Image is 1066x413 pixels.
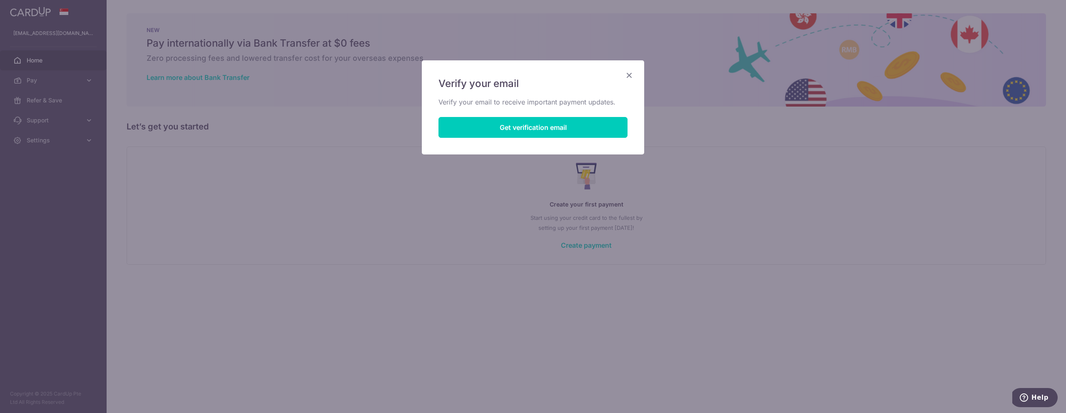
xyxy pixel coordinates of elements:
span: Verify your email [438,77,519,90]
iframe: Opens a widget where you can find more information [1012,388,1058,409]
button: Close [624,70,634,80]
p: Verify your email to receive important payment updates. [438,97,628,107]
button: Get verification email [438,117,628,138]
